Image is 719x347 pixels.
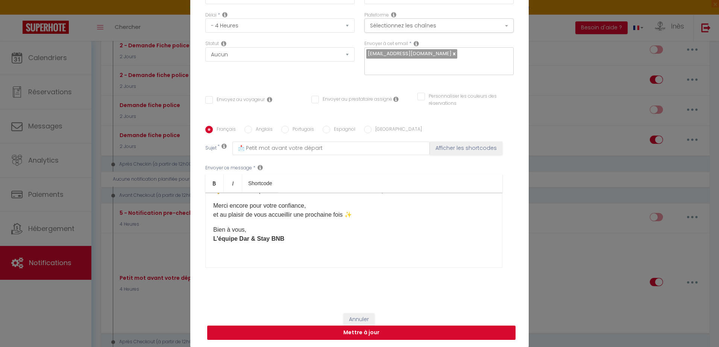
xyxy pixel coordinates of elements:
i: Action Channel [391,12,396,18]
label: Espagnol [330,126,355,134]
label: Anglais [252,126,273,134]
label: Français [213,126,236,134]
label: Statut [205,40,219,47]
i: Envoyer au voyageur [267,97,272,103]
strong: L’équipe Dar & Stay BNB [213,235,284,242]
div: ​ [205,193,502,268]
label: Délai [205,12,217,19]
label: Envoyer ce message [205,164,252,172]
label: Plateforme [364,12,389,19]
button: Afficher les shortcodes [430,142,502,155]
i: Subject [221,143,227,149]
label: Portugais [289,126,314,134]
i: Booking status [221,41,226,47]
button: Sélectionnez les chaînes [364,18,514,33]
p: Bien à vous, ​ [213,225,495,243]
i: Action Time [222,12,228,18]
i: Envoyer au prestataire si il est assigné [393,96,399,102]
a: Italic [224,174,242,192]
i: Message [258,164,263,170]
button: Mettre à jour [207,326,516,340]
i: Recipient [414,41,419,47]
label: [GEOGRAPHIC_DATA] [372,126,422,134]
label: Envoyer à cet email [364,40,408,47]
strong: remettre les clés dans la boîte à clés [277,187,381,194]
p: Merci encore pour votre confiance, et au plaisir de vous accueillir une prochaine fois ✨ [213,201,495,219]
a: Shortcode [242,174,278,192]
button: Ouvrir le widget de chat LiveChat [6,3,29,26]
button: Annuler [343,313,375,326]
a: Bold [205,174,224,192]
label: Sujet [205,145,217,152]
span: [EMAIL_ADDRESS][DOMAIN_NAME] [368,50,452,57]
